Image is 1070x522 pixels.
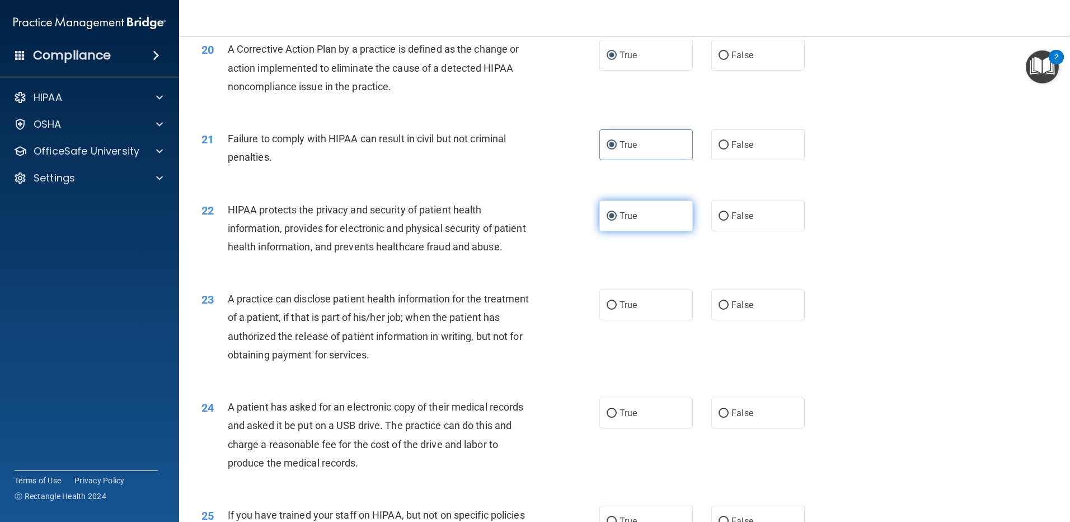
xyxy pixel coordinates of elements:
[607,409,617,418] input: True
[731,300,753,310] span: False
[228,204,526,253] span: HIPAA protects the privacy and security of patient health information, provides for electronic an...
[201,401,214,414] span: 24
[13,145,163,158] a: OfficeSafe University
[731,408,753,418] span: False
[607,141,617,150] input: True
[201,293,214,306] span: 23
[719,212,729,221] input: False
[607,301,617,310] input: True
[620,408,637,418] span: True
[34,91,62,104] p: HIPAA
[201,133,214,146] span: 21
[719,141,729,150] input: False
[33,48,111,63] h4: Compliance
[620,300,637,310] span: True
[719,409,729,418] input: False
[731,211,753,221] span: False
[15,491,106,502] span: Ⓒ Rectangle Health 2024
[201,43,214,57] span: 20
[607,52,617,60] input: True
[13,91,163,104] a: HIPAA
[731,50,753,60] span: False
[228,401,524,469] span: A patient has asked for an electronic copy of their medical records and asked it be put on a USB ...
[34,145,139,158] p: OfficeSafe University
[74,475,125,486] a: Privacy Policy
[1026,50,1059,83] button: Open Resource Center, 2 new notifications
[13,118,163,131] a: OSHA
[34,118,62,131] p: OSHA
[228,133,506,163] span: Failure to comply with HIPAA can result in civil but not criminal penalties.
[13,171,163,185] a: Settings
[719,301,729,310] input: False
[34,171,75,185] p: Settings
[13,12,166,34] img: PMB logo
[719,52,729,60] input: False
[620,139,637,150] span: True
[607,212,617,221] input: True
[228,43,519,92] span: A Corrective Action Plan by a practice is defined as the change or action implemented to eliminat...
[1054,57,1058,72] div: 2
[620,50,637,60] span: True
[228,293,529,361] span: A practice can disclose patient health information for the treatment of a patient, if that is par...
[620,211,637,221] span: True
[201,204,214,217] span: 22
[731,139,753,150] span: False
[15,475,61,486] a: Terms of Use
